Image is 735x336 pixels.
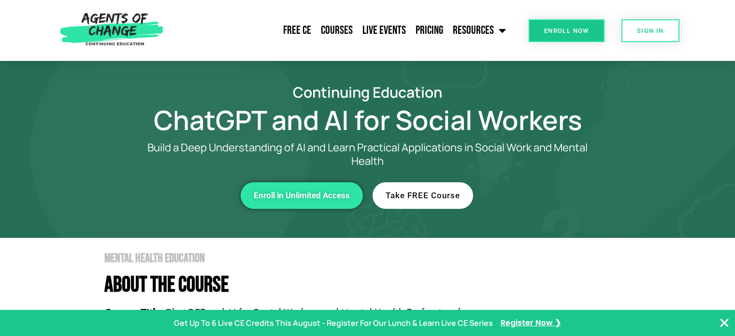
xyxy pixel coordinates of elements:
a: SIGN IN [621,19,679,42]
nav: Menu [168,18,511,43]
a: Courses [316,18,358,43]
p: Build a Deep Understanding of AI and Learn Practical Applications in Social Work and Mental Health [131,141,605,168]
h1: ChatGPT and AI for Social Workers [92,109,643,131]
p: ChatGPT and AI for Social Workers and Mental Health Professionals [104,306,643,321]
h2: Mental Health Education [104,252,643,264]
a: Take FREE Course [373,182,473,209]
span: Take FREE Course [386,191,460,200]
a: Register Now ❯ [501,316,561,330]
a: Enroll in Unlimited Access [241,182,363,209]
a: Live Events [358,18,411,43]
h2: Continuing Education [92,85,643,99]
h4: About The Course [104,274,643,296]
span: Enroll in Unlimited Access [254,191,350,200]
button: Close Banner [719,317,730,329]
span: SIGN IN [637,28,664,34]
b: Course Title: [104,307,164,319]
a: Free CE [278,18,316,43]
a: Pricing [411,18,448,43]
a: Resources [448,18,511,43]
span: Enroll Now [544,28,589,34]
a: Enroll Now [529,19,605,42]
p: Get Up To 6 Live CE Credits This August - Register For Our Lunch & Learn Live CE Series [174,316,493,330]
